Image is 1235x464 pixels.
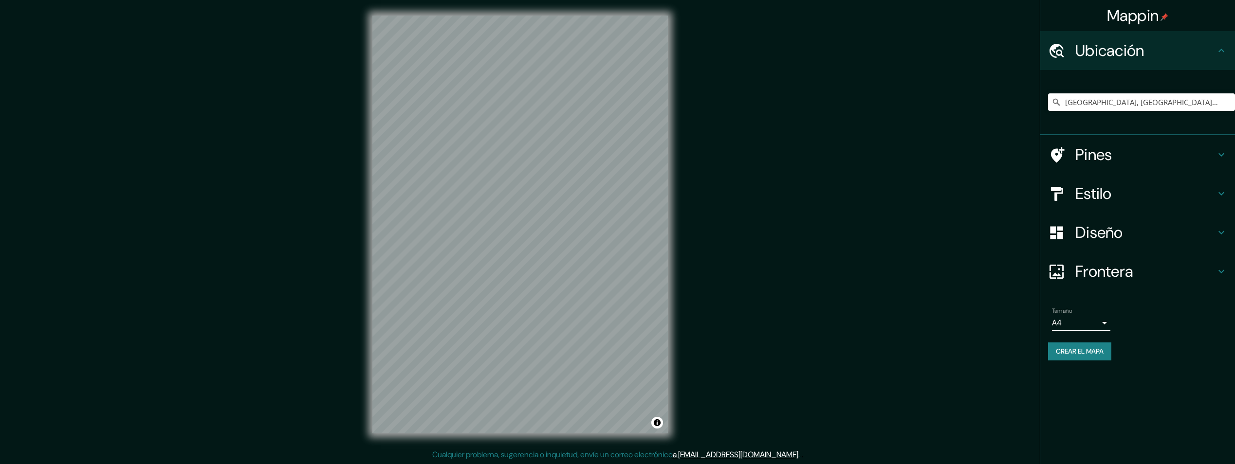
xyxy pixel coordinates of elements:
[1056,345,1104,357] font: Crear el mapa
[1052,315,1110,331] div: A4
[1075,41,1216,60] h4: Ubicación
[372,16,668,433] canvas: Mapa
[1075,262,1216,281] h4: Frontera
[1075,145,1216,164] h4: Pines
[1107,5,1159,26] font: Mappin
[1075,184,1216,203] h4: Estilo
[673,449,798,460] a: a [EMAIL_ADDRESS][DOMAIN_NAME]
[1040,252,1235,291] div: Frontera
[1148,426,1224,453] iframe: Help widget launcher
[801,449,803,461] div: .
[1075,223,1216,242] h4: Diseño
[1048,342,1111,360] button: Crear el mapa
[1161,13,1168,21] img: pin-icon.png
[1040,174,1235,213] div: Estilo
[651,417,663,428] button: Alternar atribución
[432,449,800,461] p: Cualquier problema, sugerencia o inquietud, envíe un correo electrónico .
[1040,135,1235,174] div: Pines
[1052,307,1072,315] label: Tamaño
[1040,31,1235,70] div: Ubicación
[800,449,801,461] div: .
[1048,93,1235,111] input: Elige tu ciudad o área
[1040,213,1235,252] div: Diseño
